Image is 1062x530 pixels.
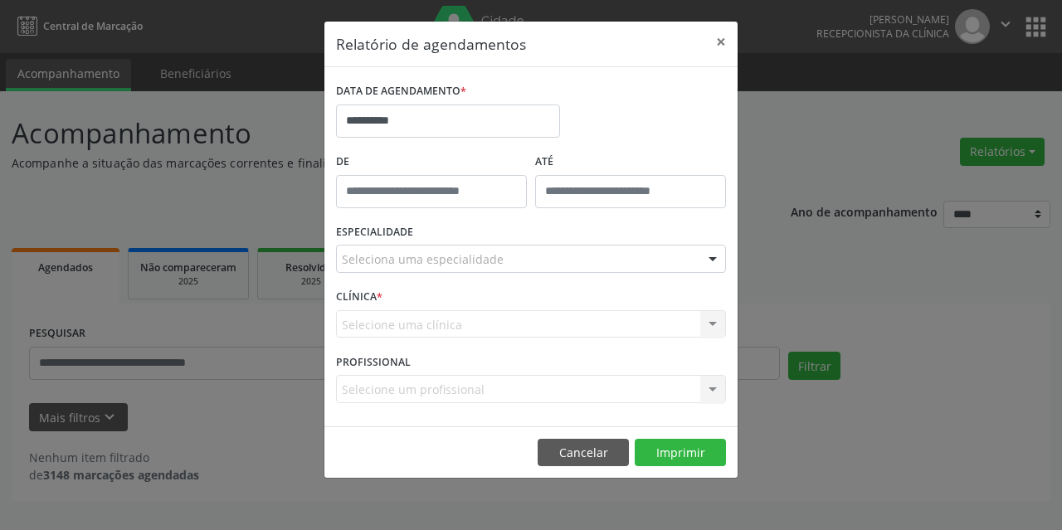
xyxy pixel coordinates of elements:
[538,439,629,467] button: Cancelar
[336,149,527,175] label: De
[336,33,526,55] h5: Relatório de agendamentos
[342,250,504,268] span: Seleciona uma especialidade
[336,220,413,246] label: ESPECIALIDADE
[336,79,466,105] label: DATA DE AGENDAMENTO
[535,149,726,175] label: ATÉ
[635,439,726,467] button: Imprimir
[336,284,382,310] label: CLÍNICA
[336,349,411,375] label: PROFISSIONAL
[704,22,738,62] button: Close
